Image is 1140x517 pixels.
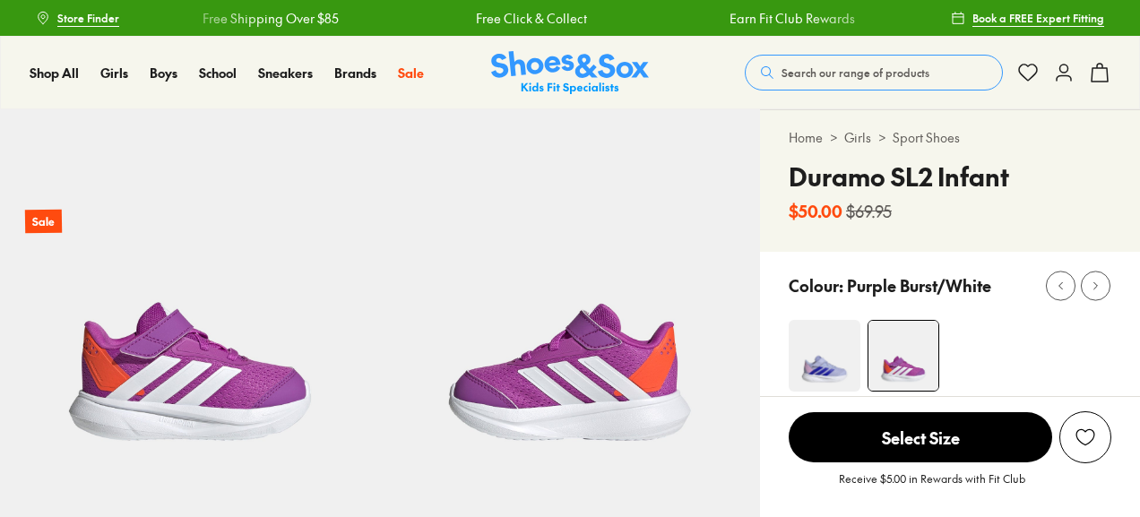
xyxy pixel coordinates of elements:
button: Add to Wishlist [1059,411,1111,463]
p: Sale [25,210,62,234]
a: School [199,64,237,82]
img: 4-524410_1 [789,320,860,392]
s: $69.95 [846,199,892,223]
img: 4-545935_1 [868,321,938,391]
b: $50.00 [789,199,842,223]
a: Girls [100,64,128,82]
a: Brands [334,64,376,82]
a: Home [789,128,823,147]
a: Book a FREE Expert Fitting [951,2,1104,34]
img: SNS_Logo_Responsive.svg [491,51,649,95]
button: Select Size [789,411,1052,463]
span: Select Size [789,412,1052,462]
a: Sport Shoes [893,128,960,147]
p: Receive $5.00 in Rewards with Fit Club [839,470,1025,503]
div: > > [789,128,1111,147]
a: Shoes & Sox [491,51,649,95]
button: Search our range of products [745,55,1003,90]
a: Sneakers [258,64,313,82]
a: Sale [398,64,424,82]
span: Store Finder [57,10,119,26]
p: Purple Burst/White [847,273,991,297]
a: Free Click & Collect [476,9,587,28]
a: Girls [844,128,871,147]
h4: Duramo SL2 Infant [789,158,1009,195]
span: Book a FREE Expert Fitting [972,10,1104,26]
a: Earn Fit Club Rewards [729,9,854,28]
a: Free Shipping Over $85 [203,9,339,28]
img: 5-545936_1 [380,109,760,489]
p: Colour: [789,273,843,297]
a: Boys [150,64,177,82]
span: Search our range of products [782,65,929,81]
a: Shop All [30,64,79,82]
a: Store Finder [36,2,119,34]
